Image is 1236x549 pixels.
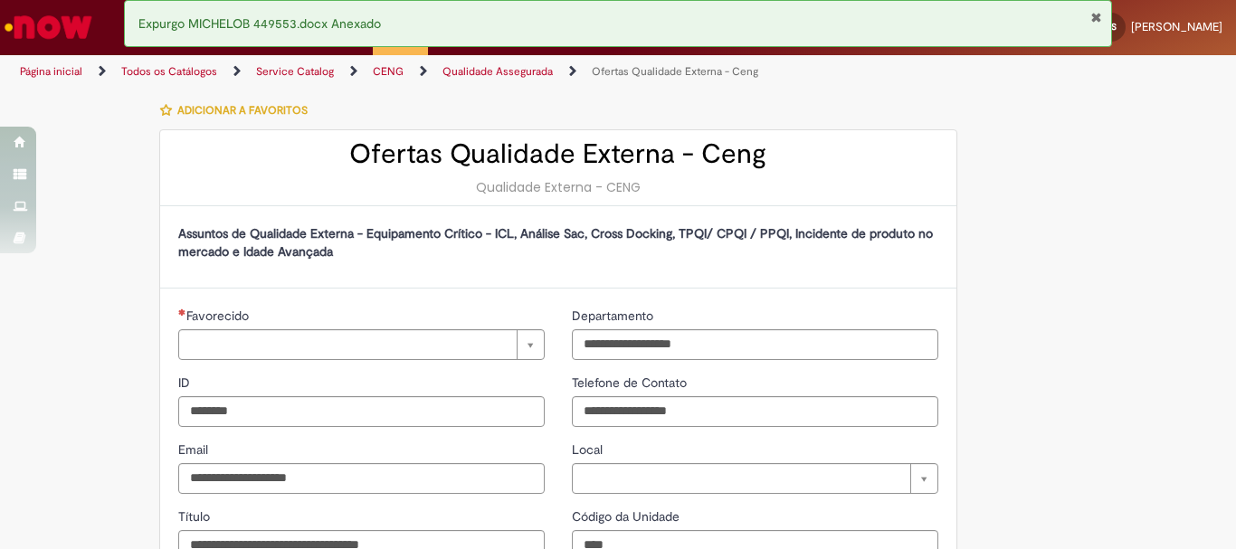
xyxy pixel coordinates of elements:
[178,508,214,525] span: Título
[178,441,212,458] span: Email
[592,64,758,79] a: Ofertas Qualidade Externa - Ceng
[572,396,938,427] input: Telefone de Contato
[1090,10,1102,24] button: Fechar Notificação
[186,308,252,324] span: Necessários - Favorecido
[178,396,545,427] input: ID
[178,463,545,494] input: Email
[572,508,683,525] span: Código da Unidade
[178,374,194,391] span: ID
[138,15,381,32] span: Expurgo MICHELOB 449553.docx Anexado
[572,441,606,458] span: Local
[178,139,938,169] h2: Ofertas Qualidade Externa - Ceng
[178,329,545,360] a: Limpar campo Favorecido
[2,9,95,45] img: ServiceNow
[373,64,404,79] a: CENG
[159,91,318,129] button: Adicionar a Favoritos
[572,308,657,324] span: Departamento
[1131,19,1222,34] span: [PERSON_NAME]
[572,329,938,360] input: Departamento
[442,64,553,79] a: Qualidade Assegurada
[178,225,933,260] strong: Assuntos de Qualidade Externa - Equipamento Crítico - ICL, Análise Sac, Cross Docking, TPQI/ CPQI...
[20,64,82,79] a: Página inicial
[14,55,811,89] ul: Trilhas de página
[121,64,217,79] a: Todos os Catálogos
[572,374,690,391] span: Telefone de Contato
[178,308,186,316] span: Necessários
[177,103,308,118] span: Adicionar a Favoritos
[572,463,938,494] a: Limpar campo Local
[178,178,938,196] div: Qualidade Externa - CENG
[256,64,334,79] a: Service Catalog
